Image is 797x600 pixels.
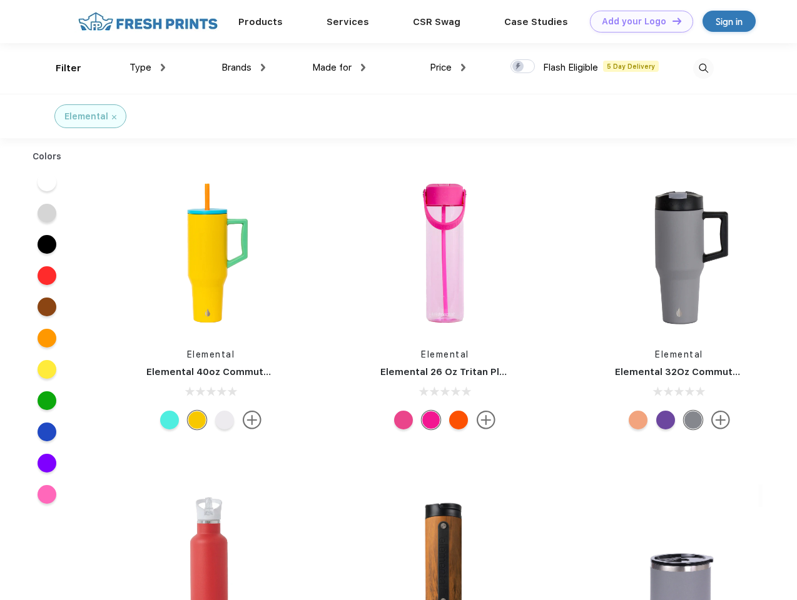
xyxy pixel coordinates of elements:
div: Purple [656,411,675,429]
img: dropdown.png [461,64,465,71]
span: Flash Eligible [543,62,598,73]
div: Filter [56,61,81,76]
div: Add your Logo [602,16,666,27]
img: fo%20logo%202.webp [74,11,221,32]
a: Elemental 40oz Commuter Tumbler [146,366,316,377]
a: Elemental 32Oz Commuter Tumbler [615,366,785,377]
img: dropdown.png [261,64,265,71]
a: Products [238,16,283,27]
div: Lemon zest [188,411,206,429]
div: Hot pink [422,411,440,429]
a: Elemental [655,349,703,359]
img: filter_cancel.svg [112,115,116,119]
img: dropdown.png [161,64,165,71]
img: more.svg [477,411,495,429]
a: CSR Swag [413,16,460,27]
div: Peach Sunrise [629,411,647,429]
img: DT [673,17,681,24]
a: Elemental [421,349,469,359]
img: func=resize&h=266 [596,169,763,336]
div: Vintage flower [160,411,179,429]
div: Graphite [684,411,703,429]
span: Type [129,62,151,73]
a: Elemental 26 Oz Tritan Plastic Water Bottle [380,366,587,377]
div: Elemental [64,110,108,123]
div: Colors [23,150,71,163]
a: Sign in [703,11,756,32]
img: more.svg [711,411,730,429]
a: Services [327,16,369,27]
div: Sign in [716,14,743,29]
div: Pink Checkers [394,411,413,429]
span: Price [430,62,452,73]
div: Orange [449,411,468,429]
img: func=resize&h=266 [128,169,294,336]
span: 5 Day Delivery [603,61,659,72]
img: func=resize&h=266 [362,169,528,336]
img: more.svg [243,411,261,429]
a: Elemental [187,349,235,359]
span: Made for [312,62,352,73]
span: Brands [221,62,251,73]
img: desktop_search.svg [693,58,714,79]
img: dropdown.png [361,64,365,71]
div: White [215,411,234,429]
